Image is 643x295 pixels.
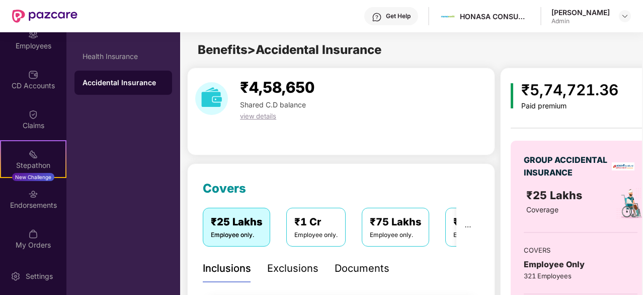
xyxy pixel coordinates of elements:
div: HONASA CONSUMER LIMITED [460,12,530,21]
div: Employee only. [211,230,262,240]
div: Health Insurance [83,52,164,61]
span: Coverage [526,205,558,214]
img: svg+xml;base64,PHN2ZyBpZD0iU2V0dGluZy0yMHgyMCIgeG1sbnM9Imh0dHA6Ly93d3cudzMub3JnLzIwMDAvc3ZnIiB3aW... [11,271,21,281]
div: Employee only. [294,230,338,240]
img: New Pazcare Logo [12,10,77,23]
div: New Challenge [12,173,54,181]
div: Get Help [386,12,411,20]
div: Inclusions [203,261,251,276]
img: svg+xml;base64,PHN2ZyB4bWxucz0iaHR0cDovL3d3dy53My5vcmcvMjAwMC9zdmciIHdpZHRoPSIyMSIgaGVpZ2h0PSIyMC... [28,149,38,159]
button: ellipsis [456,208,479,246]
div: Admin [551,17,610,25]
span: ellipsis [464,223,471,230]
img: svg+xml;base64,PHN2ZyBpZD0iRW5kb3JzZW1lbnRzIiB4bWxucz0iaHR0cDovL3d3dy53My5vcmcvMjAwMC9zdmciIHdpZH... [28,189,38,199]
div: Exclusions [267,261,318,276]
div: COVERS [524,245,637,255]
div: ₹5,74,721.36 [521,78,618,102]
img: icon [511,83,513,108]
div: ₹25 Lakhs [211,214,262,230]
div: Employee Only [524,258,637,271]
div: ₹1 Cr [294,214,338,230]
img: svg+xml;base64,PHN2ZyBpZD0iQ2xhaW0iIHhtbG5zPSJodHRwOi8vd3d3LnczLm9yZy8yMDAwL3N2ZyIgd2lkdGg9IjIwIi... [28,109,38,120]
div: Accidental Insurance [83,78,164,88]
img: insurerLogo [612,162,634,170]
div: Stepathon [1,160,65,170]
img: svg+xml;base64,PHN2ZyBpZD0iRW1wbG95ZWVzIiB4bWxucz0iaHR0cDovL3d3dy53My5vcmcvMjAwMC9zdmciIHdpZHRoPS... [28,30,38,40]
span: ₹25 Lakhs [526,189,585,202]
img: svg+xml;base64,PHN2ZyBpZD0iRHJvcGRvd24tMzJ4MzIiIHhtbG5zPSJodHRwOi8vd3d3LnczLm9yZy8yMDAwL3N2ZyIgd2... [621,12,629,20]
div: Covers [203,179,246,198]
div: ₹75 Lakhs [370,214,421,230]
div: Settings [23,271,56,281]
img: download [195,82,228,115]
span: ₹4,58,650 [240,78,314,96]
span: view details [240,112,276,120]
div: [PERSON_NAME] [551,8,610,17]
span: Shared C.D balance [240,100,306,109]
div: ₹40 Lakhs [453,214,505,230]
div: Employee only. [370,230,421,240]
div: 321 Employees [524,271,637,281]
img: svg+xml;base64,PHN2ZyBpZD0iQ0RfQWNjb3VudHMiIGRhdGEtbmFtZT0iQ0QgQWNjb3VudHMiIHhtbG5zPSJodHRwOi8vd3... [28,70,38,80]
img: Mamaearth%20Logo.jpg [441,9,455,24]
div: Employee only. [453,230,505,240]
img: svg+xml;base64,PHN2ZyBpZD0iSGVscC0zMngzMiIgeG1sbnM9Imh0dHA6Ly93d3cudzMub3JnLzIwMDAvc3ZnIiB3aWR0aD... [372,12,382,22]
div: Documents [335,261,389,276]
div: GROUP ACCIDENTAL INSURANCE [524,154,609,179]
div: Paid premium [521,102,618,110]
img: svg+xml;base64,PHN2ZyBpZD0iTXlfT3JkZXJzIiBkYXRhLW5hbWU9Ik15IE9yZGVycyIgeG1sbnM9Imh0dHA6Ly93d3cudz... [28,229,38,239]
span: Benefits > Accidental Insurance [198,42,381,57]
